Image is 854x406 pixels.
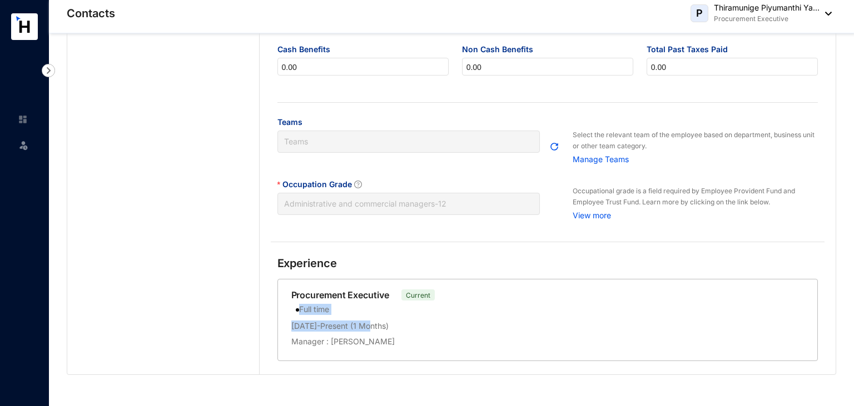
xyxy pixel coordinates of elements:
[406,290,430,300] p: Current
[277,255,818,271] p: Experience
[277,43,338,56] label: Cash Benefits
[278,58,448,76] input: Cash Benefits
[573,152,818,165] a: Manage Teams
[18,139,29,151] img: leave-unselected.2934df6273408c3f84d9.svg
[348,320,389,332] p: ( 1 Months )
[284,193,534,214] input: Occupation Grade
[291,288,389,302] p: Procurement Executive
[714,13,820,24] p: Procurement Executive
[291,320,348,332] p: [DATE] - Present
[573,186,818,208] p: Occupational grade is a field required by Employee Provident Fund and Employee Trust Fund. Learn ...
[284,196,534,212] span: Administrative and commercial managers - 12
[820,12,832,16] img: dropdown-black.8e83cc76930a90b1a4fdb6d089b7bf3a.svg
[277,178,370,191] label: Occupation Grade
[67,6,115,21] p: Contacts
[462,43,541,56] label: Non Cash Benefits
[573,129,818,152] p: Select the relevant team of the employee based on department, business unit or other team category.
[696,8,703,18] span: P
[714,2,820,13] p: Thiramunige Piyumanthi Ya...
[9,108,36,131] li: Home
[277,116,310,128] label: Teams
[354,181,362,188] span: question-circle
[647,43,736,56] label: Total Past Taxes Paid
[299,304,329,316] p: Full time
[647,58,817,76] input: Total Past Taxes Paid
[18,114,28,124] img: home-unselected.a29eae3204392db15eaf.svg
[329,336,395,347] p: [PERSON_NAME]
[573,208,818,221] a: View more
[291,336,329,347] p: Manager :
[42,64,55,77] img: nav-icon-right.af6afadce00d159da59955279c43614e.svg
[549,142,559,152] img: refresh.b68668e54cb7347e6ac91cb2cb09fc4e.svg
[463,58,633,76] input: Non Cash Benefits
